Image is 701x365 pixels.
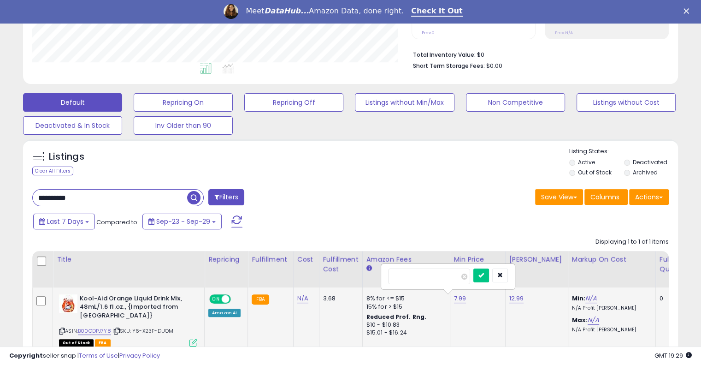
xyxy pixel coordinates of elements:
div: $15.01 - $16.24 [366,329,443,337]
button: Inv Older than 90 [134,116,233,135]
button: Sep-23 - Sep-29 [142,214,222,229]
button: Listings without Min/Max [355,93,454,112]
span: FBA [95,339,111,347]
div: [PERSON_NAME] [509,255,564,264]
small: Amazon Fees. [366,264,372,273]
div: Fulfillment [252,255,289,264]
div: ASIN: [59,294,197,346]
button: Actions [629,189,669,205]
small: Prev: N/A [555,30,573,36]
div: Markup on Cost [572,255,652,264]
span: All listings that are currently out of stock and unavailable for purchase on Amazon [59,339,94,347]
button: Last 7 Days [33,214,95,229]
div: Amazon AI [208,309,241,317]
b: Total Inventory Value: [413,51,476,59]
span: 2025-10-7 19:29 GMT [654,351,692,360]
div: Title [57,255,200,264]
a: 12.99 [509,294,524,303]
button: Filters [208,189,244,205]
label: Out of Stock [578,168,612,176]
a: Check It Out [411,6,463,17]
div: Close [683,8,693,14]
i: DataHub... [264,6,309,15]
b: Kool-Aid Orange Liquid Drink Mix, 48mL/1.6 fl.oz., {Imported from [GEOGRAPHIC_DATA]} [80,294,192,323]
button: Non Competitive [466,93,565,112]
span: | SKU: Y6-X23F-DUOM [112,327,173,335]
button: Repricing On [134,93,233,112]
button: Deactivated & In Stock [23,116,122,135]
div: 3.68 [323,294,355,303]
span: ON [210,295,222,303]
small: FBA [252,294,269,305]
a: N/A [588,316,599,325]
b: Short Term Storage Fees: [413,62,485,70]
a: 7.99 [454,294,466,303]
div: Amazon Fees [366,255,446,264]
p: N/A Profit [PERSON_NAME] [572,305,648,311]
label: Active [578,158,595,166]
b: Max: [572,316,588,324]
div: $10 - $10.83 [366,321,443,329]
label: Deactivated [632,158,667,166]
button: Repricing Off [244,93,343,112]
strong: Copyright [9,351,43,360]
p: Listing States: [569,147,678,156]
div: 0 [660,294,688,303]
div: Repricing [208,255,244,264]
img: 51FO1fKQDvL._SL40_.jpg [59,294,77,313]
div: Meet Amazon Data, done right. [246,6,404,16]
button: Save View [535,189,583,205]
b: Min: [572,294,586,303]
a: N/A [297,294,308,303]
a: Privacy Policy [119,351,160,360]
li: $0 [413,48,662,60]
th: The percentage added to the cost of goods (COGS) that forms the calculator for Min & Max prices. [568,251,655,287]
span: Last 7 Days [47,217,83,226]
small: Prev: 0 [422,30,435,36]
button: Columns [584,189,628,205]
p: N/A Profit [PERSON_NAME] [572,327,648,333]
a: N/A [585,294,596,303]
button: Listings without Cost [577,93,676,112]
div: Displaying 1 to 1 of 1 items [595,238,669,246]
img: Profile image for Georgie [224,4,238,19]
div: 8% for <= $15 [366,294,443,303]
div: Min Price [454,255,501,264]
div: Fulfillable Quantity [660,255,691,274]
span: Compared to: [96,218,139,227]
span: Columns [590,192,619,202]
h5: Listings [49,150,84,163]
label: Archived [632,168,657,176]
a: B00ODPJ7Y8 [78,327,111,335]
b: Reduced Prof. Rng. [366,313,427,321]
button: Default [23,93,122,112]
div: Cost [297,255,315,264]
div: 15% for > $15 [366,303,443,311]
div: Clear All Filters [32,167,73,175]
div: seller snap | | [9,352,160,360]
span: OFF [230,295,244,303]
span: $0.00 [486,61,502,70]
a: Terms of Use [79,351,118,360]
div: Fulfillment Cost [323,255,359,274]
span: Sep-23 - Sep-29 [156,217,210,226]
